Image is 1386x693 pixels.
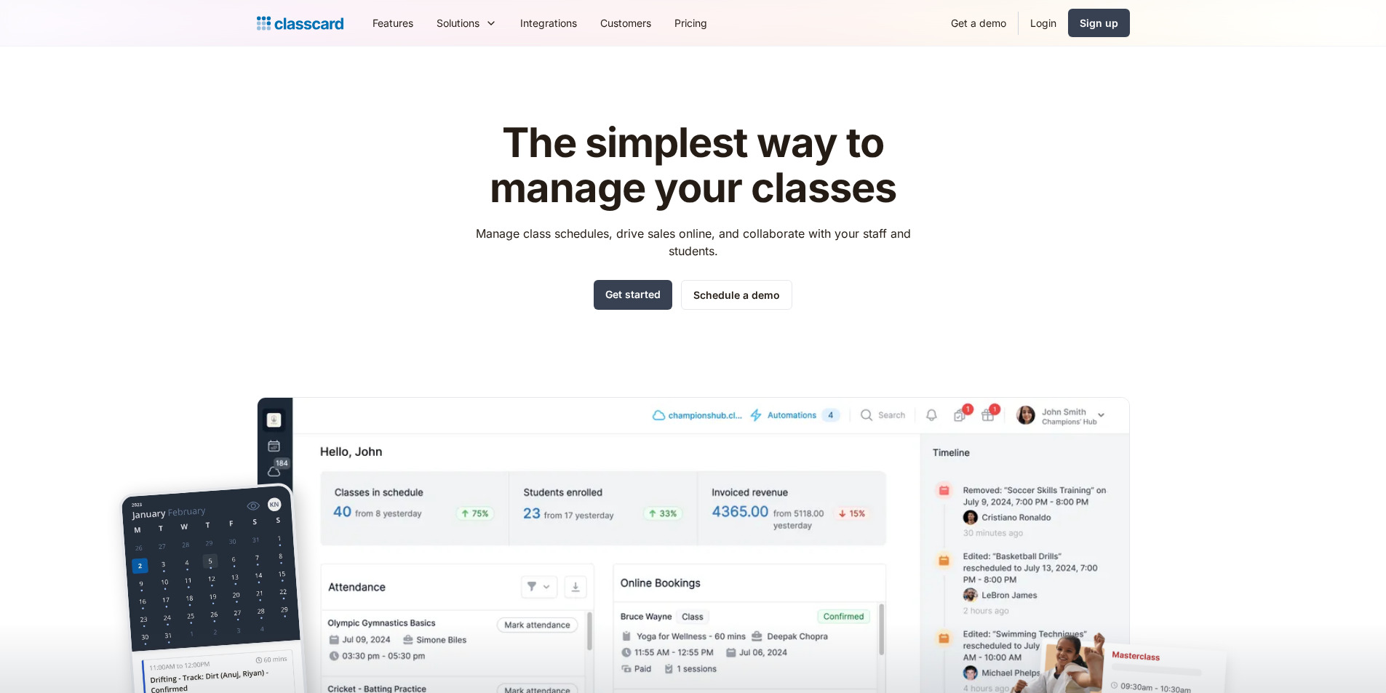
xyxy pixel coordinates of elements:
h1: The simplest way to manage your classes [462,121,924,210]
a: Login [1019,7,1068,39]
a: Get a demo [939,7,1018,39]
a: Schedule a demo [681,280,792,310]
a: Get started [594,280,672,310]
div: Solutions [425,7,509,39]
a: Features [361,7,425,39]
a: Integrations [509,7,589,39]
a: Sign up [1068,9,1130,37]
a: home [257,13,343,33]
div: Sign up [1080,15,1118,31]
p: Manage class schedules, drive sales online, and collaborate with your staff and students. [462,225,924,260]
div: Solutions [437,15,479,31]
a: Customers [589,7,663,39]
a: Pricing [663,7,719,39]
